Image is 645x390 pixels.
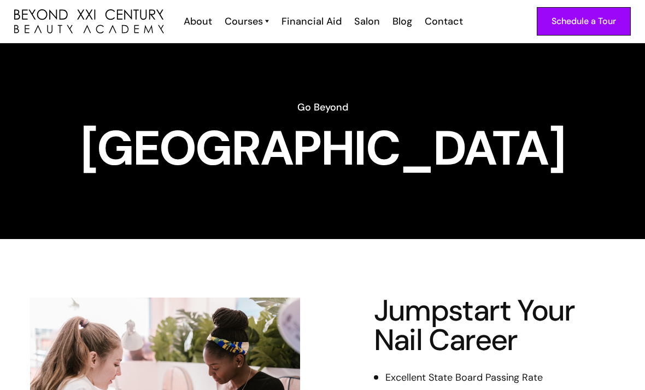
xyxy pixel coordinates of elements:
strong: [GEOGRAPHIC_DATA] [80,117,565,179]
h6: Go Beyond [14,100,631,114]
a: Blog [385,14,418,28]
a: Schedule a Tour [537,7,631,36]
div: About [184,14,212,28]
div: Schedule a Tour [552,14,616,28]
a: About [177,14,218,28]
a: Salon [347,14,385,28]
div: Blog [392,14,412,28]
div: Salon [354,14,380,28]
img: beyond 21st century beauty academy logo [14,9,164,33]
a: Financial Aid [274,14,347,28]
a: Courses [225,14,269,28]
a: Contact [418,14,468,28]
a: home [14,9,164,33]
div: Contact [425,14,463,28]
div: Courses [225,14,263,28]
h2: Jumpstart Your Nail Career [374,296,587,355]
div: Excellent State Board Passing Rate [385,370,543,385]
div: Financial Aid [282,14,342,28]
